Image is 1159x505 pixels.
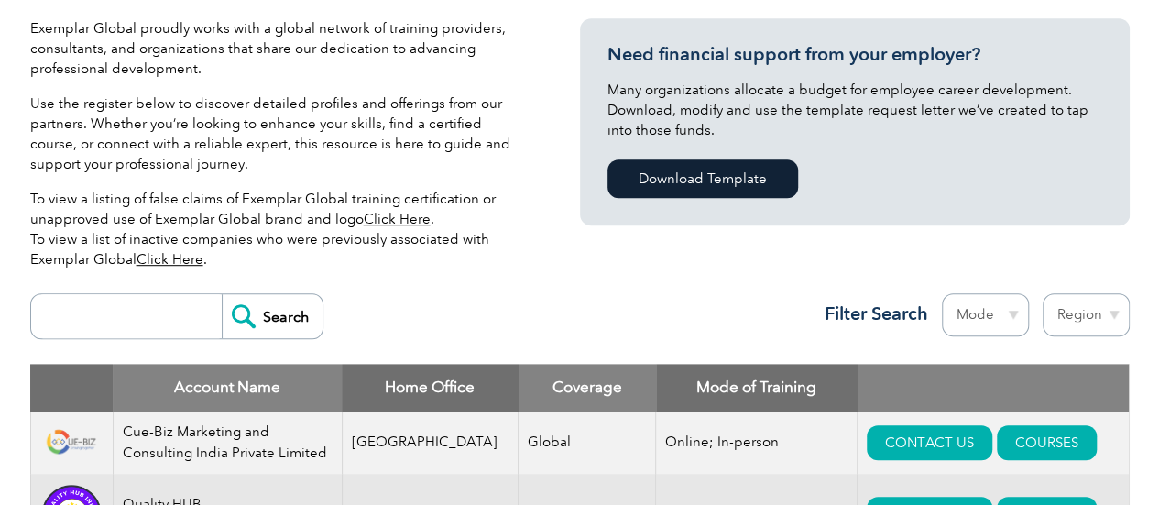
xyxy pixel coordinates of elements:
[997,425,1097,460] a: COURSES
[858,364,1129,412] th: : activate to sort column ascending
[113,412,342,474] td: Cue-Biz Marketing and Consulting India Private Limited
[30,18,525,79] p: Exemplar Global proudly works with a global network of training providers, consultants, and organ...
[40,426,104,458] img: b118c505-f3a0-ea11-a812-000d3ae11abd-logo.png
[656,364,858,412] th: Mode of Training: activate to sort column ascending
[814,302,928,325] h3: Filter Search
[867,425,992,460] a: CONTACT US
[364,211,431,227] a: Click Here
[30,93,525,174] p: Use the register below to discover detailed profiles and offerings from our partners. Whether you...
[607,43,1102,66] h3: Need financial support from your employer?
[607,80,1102,140] p: Many organizations allocate a budget for employee career development. Download, modify and use th...
[30,189,525,269] p: To view a listing of false claims of Exemplar Global training certification or unapproved use of ...
[342,364,519,412] th: Home Office: activate to sort column ascending
[519,364,656,412] th: Coverage: activate to sort column ascending
[222,294,323,338] input: Search
[342,412,519,474] td: [GEOGRAPHIC_DATA]
[519,412,656,474] td: Global
[607,159,798,198] a: Download Template
[656,412,858,474] td: Online; In-person
[113,364,342,412] th: Account Name: activate to sort column descending
[137,251,203,268] a: Click Here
